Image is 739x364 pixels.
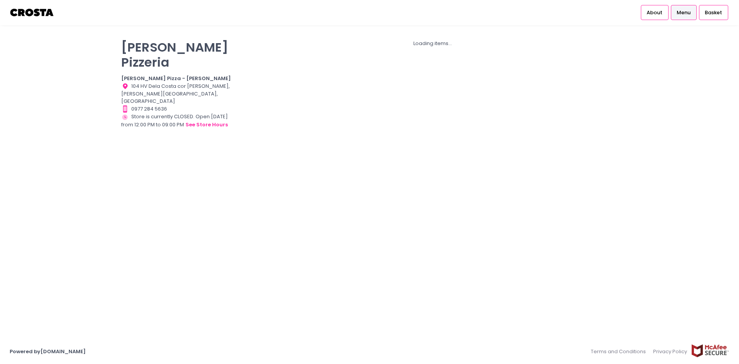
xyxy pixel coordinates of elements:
[691,344,729,357] img: mcafee-secure
[185,121,228,129] button: see store hours
[641,5,669,20] a: About
[121,113,238,129] div: Store is currently CLOSED. Open [DATE] from 12:00 PM to 09:00 PM
[121,40,238,70] p: [PERSON_NAME] Pizzeria
[705,9,722,17] span: Basket
[647,9,662,17] span: About
[248,40,618,47] div: Loading items...
[121,75,231,82] b: [PERSON_NAME] Pizza - [PERSON_NAME]
[677,9,691,17] span: Menu
[10,6,55,19] img: logo
[10,348,86,355] a: Powered by[DOMAIN_NAME]
[121,105,238,113] div: 0977 284 5636
[671,5,697,20] a: Menu
[121,82,238,105] div: 104 HV Dela Costa cor [PERSON_NAME], [PERSON_NAME][GEOGRAPHIC_DATA], [GEOGRAPHIC_DATA]
[591,344,650,359] a: Terms and Conditions
[650,344,691,359] a: Privacy Policy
